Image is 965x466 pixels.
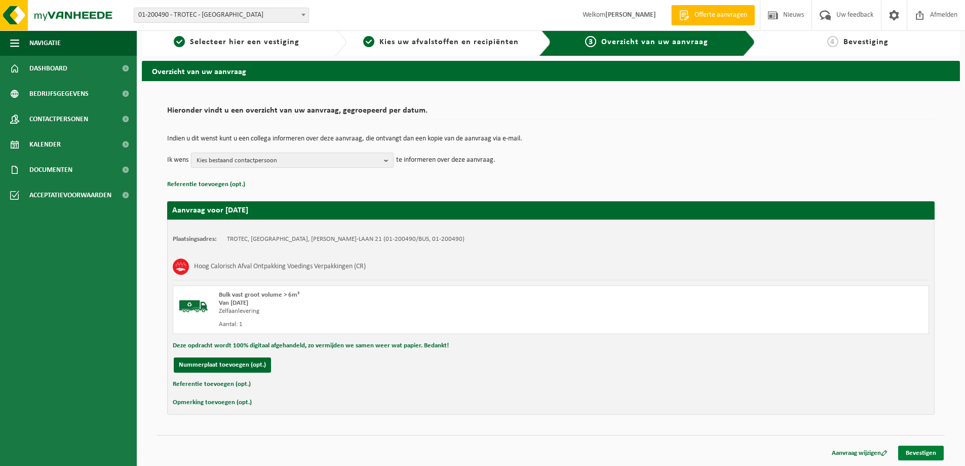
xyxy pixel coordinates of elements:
strong: Plaatsingsadres: [173,236,217,242]
span: Selecteer hier een vestiging [190,38,299,46]
span: Bulk vast groot volume > 6m³ [219,292,299,298]
span: Offerte aanvragen [692,10,750,20]
span: 01-200490 - TROTEC - VEURNE [134,8,308,22]
strong: Aanvraag voor [DATE] [172,206,248,214]
h2: Hieronder vindt u een overzicht van uw aanvraag, gegroepeerd per datum. [167,106,935,120]
p: Indien u dit wenst kunt u een collega informeren over deze aanvraag, die ontvangt dan een kopie v... [167,135,935,142]
span: Overzicht van uw aanvraag [601,38,708,46]
a: 2Kies uw afvalstoffen en recipiënten [352,36,531,48]
a: Offerte aanvragen [671,5,755,25]
h2: Overzicht van uw aanvraag [142,61,960,81]
div: Aantal: 1 [219,320,592,329]
button: Kies bestaand contactpersoon [191,153,394,168]
div: Zelfaanlevering [219,307,592,315]
span: 3 [585,36,596,47]
button: Referentie toevoegen (opt.) [173,378,251,391]
span: Documenten [29,157,72,183]
span: Navigatie [29,30,61,56]
span: 01-200490 - TROTEC - VEURNE [134,8,309,23]
button: Deze opdracht wordt 100% digitaal afgehandeld, zo vermijden we samen weer wat papier. Bedankt! [173,339,449,352]
img: BL-SO-LV.png [178,291,209,321]
strong: Van [DATE] [219,300,248,306]
button: Referentie toevoegen (opt.) [167,178,245,191]
span: 2 [363,36,374,47]
span: 1 [174,36,185,47]
strong: [PERSON_NAME] [605,11,656,19]
span: Kies bestaand contactpersoon [197,153,380,168]
span: Contactpersonen [29,106,88,132]
span: Bevestiging [843,38,889,46]
span: Dashboard [29,56,67,81]
a: Aanvraag wijzigen [824,446,895,460]
span: 4 [827,36,838,47]
p: te informeren over deze aanvraag. [396,153,495,168]
a: 1Selecteer hier een vestiging [147,36,326,48]
span: Acceptatievoorwaarden [29,183,111,208]
a: Bevestigen [898,446,944,460]
button: Opmerking toevoegen (opt.) [173,396,252,409]
button: Nummerplaat toevoegen (opt.) [174,357,271,373]
p: Ik wens [167,153,188,168]
span: Bedrijfsgegevens [29,81,89,106]
span: Kies uw afvalstoffen en recipiënten [379,38,519,46]
span: Kalender [29,132,61,157]
td: TROTEC, [GEOGRAPHIC_DATA], [PERSON_NAME]-LAAN 21 (01-200490/BUS, 01-200490) [227,235,465,243]
h3: Hoog Calorisch Afval Ontpakking Voedings Verpakkingen (CR) [194,259,366,275]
